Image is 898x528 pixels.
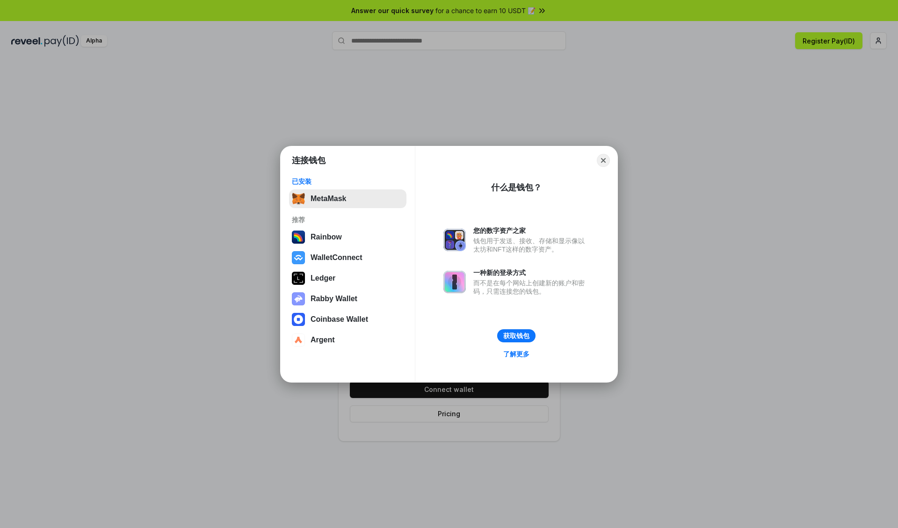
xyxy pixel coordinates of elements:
[443,229,466,251] img: svg+xml,%3Csvg%20xmlns%3D%22http%3A%2F%2Fwww.w3.org%2F2000%2Fsvg%22%20fill%3D%22none%22%20viewBox...
[289,310,406,329] button: Coinbase Wallet
[503,350,529,358] div: 了解更多
[292,177,404,186] div: 已安装
[473,226,589,235] div: 您的数字资产之家
[311,274,335,282] div: Ledger
[289,269,406,288] button: Ledger
[498,348,535,360] a: 了解更多
[292,333,305,347] img: svg+xml,%3Csvg%20width%3D%2228%22%20height%3D%2228%22%20viewBox%3D%220%200%2028%2028%22%20fill%3D...
[497,329,536,342] button: 获取钱包
[491,182,542,193] div: 什么是钱包？
[311,295,357,303] div: Rabby Wallet
[292,216,404,224] div: 推荐
[292,292,305,305] img: svg+xml,%3Csvg%20xmlns%3D%22http%3A%2F%2Fwww.w3.org%2F2000%2Fsvg%22%20fill%3D%22none%22%20viewBox...
[311,315,368,324] div: Coinbase Wallet
[311,195,346,203] div: MetaMask
[503,332,529,340] div: 获取钱包
[289,248,406,267] button: WalletConnect
[311,253,362,262] div: WalletConnect
[292,155,326,166] h1: 连接钱包
[473,279,589,296] div: 而不是在每个网站上创建新的账户和密码，只需连接您的钱包。
[292,313,305,326] img: svg+xml,%3Csvg%20width%3D%2228%22%20height%3D%2228%22%20viewBox%3D%220%200%2028%2028%22%20fill%3D...
[289,228,406,246] button: Rainbow
[292,231,305,244] img: svg+xml,%3Csvg%20width%3D%22120%22%20height%3D%22120%22%20viewBox%3D%220%200%20120%20120%22%20fil...
[292,272,305,285] img: svg+xml,%3Csvg%20xmlns%3D%22http%3A%2F%2Fwww.w3.org%2F2000%2Fsvg%22%20width%3D%2228%22%20height%3...
[473,268,589,277] div: 一种新的登录方式
[289,331,406,349] button: Argent
[289,189,406,208] button: MetaMask
[597,154,610,167] button: Close
[289,289,406,308] button: Rabby Wallet
[473,237,589,253] div: 钱包用于发送、接收、存储和显示像以太坊和NFT这样的数字资产。
[311,336,335,344] div: Argent
[292,251,305,264] img: svg+xml,%3Csvg%20width%3D%2228%22%20height%3D%2228%22%20viewBox%3D%220%200%2028%2028%22%20fill%3D...
[443,271,466,293] img: svg+xml,%3Csvg%20xmlns%3D%22http%3A%2F%2Fwww.w3.org%2F2000%2Fsvg%22%20fill%3D%22none%22%20viewBox...
[292,192,305,205] img: svg+xml,%3Csvg%20fill%3D%22none%22%20height%3D%2233%22%20viewBox%3D%220%200%2035%2033%22%20width%...
[311,233,342,241] div: Rainbow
